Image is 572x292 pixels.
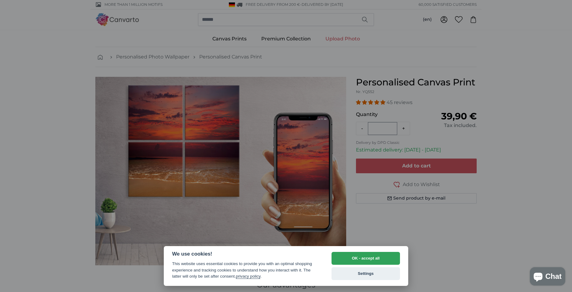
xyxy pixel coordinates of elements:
[332,267,400,280] button: Settings
[172,261,320,279] div: This website uses essential cookies to provide you with an optimal shopping experience and tracki...
[236,274,261,279] a: privacy policy
[528,267,567,287] inbox-online-store-chat: Shopify online store chat
[172,251,320,257] h2: We use cookies!
[332,252,400,265] button: OK - accept all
